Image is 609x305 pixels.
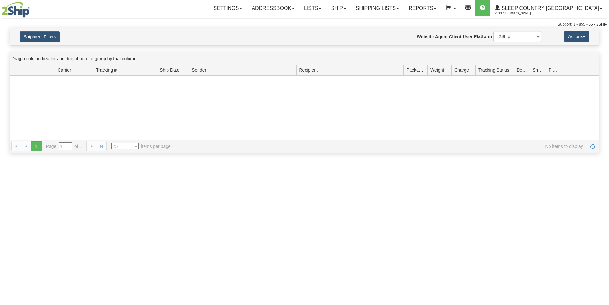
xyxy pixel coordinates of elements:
[20,31,60,42] button: Shipment Filters
[10,52,599,65] div: grid grouping header
[495,10,543,16] span: 2044 / [PERSON_NAME]
[517,67,527,73] span: Delivery Status
[351,0,404,16] a: Shipping lists
[478,67,509,73] span: Tracking Status
[46,142,82,150] span: Page of 1
[564,31,589,42] button: Actions
[490,0,607,16] a: Sleep Country [GEOGRAPHIC_DATA] 2044 / [PERSON_NAME]
[2,22,607,27] div: Support: 1 - 855 - 55 - 2SHIP
[406,67,425,73] span: Packages
[299,0,326,16] a: Lists
[588,141,598,151] a: Refresh
[449,34,461,40] label: Client
[435,34,448,40] label: Agent
[58,67,71,73] span: Carrier
[533,67,543,73] span: Shipment Issues
[111,143,171,149] span: items per page
[417,34,434,40] label: Website
[430,67,444,73] span: Weight
[192,67,206,73] span: Sender
[208,0,247,16] a: Settings
[463,34,472,40] label: User
[326,0,351,16] a: Ship
[247,0,299,16] a: Addressbook
[160,67,179,73] span: Ship Date
[299,67,318,73] span: Recipient
[404,0,441,16] a: Reports
[180,143,583,149] span: No items to display
[2,2,30,18] img: logo2044.jpg
[454,67,469,73] span: Charge
[31,141,41,151] span: 1
[549,67,559,73] span: Pickup Status
[500,5,599,11] span: Sleep Country [GEOGRAPHIC_DATA]
[96,67,117,73] span: Tracking #
[474,33,492,40] label: Platform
